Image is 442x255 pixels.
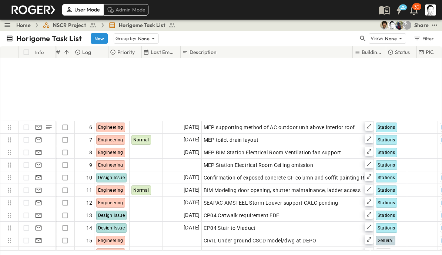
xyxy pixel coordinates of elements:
[98,188,123,193] span: Engineering
[204,149,341,156] span: MEP BIM Station Electrical Room Ventilation fan support
[411,33,436,44] button: Filter
[133,188,149,193] span: Normal
[98,225,125,231] span: Design Issue
[204,237,317,244] span: CIVIL Under ground CSCD model/dwg at DEPO
[89,136,92,144] span: 7
[98,150,123,155] span: Engineering
[395,21,404,30] img: Joshua Whisenant (josh@tryroger.com)
[108,21,176,29] a: Horigome Task List
[184,211,200,219] span: [DATE]
[430,21,439,30] button: test
[380,21,389,30] img: 戸島 太一 (T.TOJIMA) (tzmtit00@pub.taisei.co.jp)
[204,174,369,181] span: Confirmation of exposed concrete GF column and soffit painting RFI
[98,137,123,142] span: Engineering
[98,238,123,243] span: Engineering
[184,186,200,194] span: [DATE]
[204,187,361,194] span: BIM Modeling door opening, shutter maintainance, ladder access
[86,212,93,219] span: 13
[89,161,92,169] span: 9
[151,48,177,56] p: Last Email Date
[413,34,434,43] div: Filter
[204,224,256,232] span: CP04 Stair to Viaduct
[190,48,217,56] p: Description
[53,21,86,29] span: NSCR Project
[184,148,200,157] span: [DATE]
[138,35,150,42] p: None
[426,48,434,56] p: PIC
[371,34,384,43] p: View:
[378,150,395,155] span: Stations
[115,35,137,42] p: Group by:
[378,125,395,130] span: Stations
[204,136,259,144] span: MEP toilet drain layout
[86,199,93,207] span: 12
[16,21,180,29] nav: breadcrumbs
[378,225,395,231] span: Stations
[414,21,429,29] div: Share
[63,48,71,56] button: Sort
[98,200,123,205] span: Engineering
[34,46,56,58] div: Info
[204,212,279,219] span: CP04 Catwalk requirement EDE
[378,175,395,180] span: Stations
[378,213,395,218] span: Stations
[184,123,200,131] span: [DATE]
[402,21,411,30] div: 水口 浩一 (MIZUGUCHI Koichi) (mizuguti@bcd.taisei.co.jp)
[89,124,92,131] span: 6
[385,35,397,42] p: None
[35,42,44,63] div: Info
[184,224,200,232] span: [DATE]
[184,173,200,182] span: [DATE]
[16,21,31,29] a: Home
[86,237,93,244] span: 15
[184,198,200,207] span: [DATE]
[378,188,395,193] span: Stations
[395,48,410,56] p: Status
[89,149,92,156] span: 8
[133,137,149,142] span: Normal
[184,135,200,144] span: [DATE]
[86,224,93,232] span: 14
[86,174,93,181] span: 10
[388,21,396,30] img: 堀米 康介(K.HORIGOME) (horigome@bcd.taisei.co.jp)
[82,48,91,56] p: Log
[362,48,382,56] p: Buildings
[378,137,395,142] span: Stations
[204,199,338,207] span: SEAPAC AMSTEEL Storm Louver support CALC pending
[86,187,93,194] span: 11
[378,200,395,205] span: Stations
[401,4,406,10] h6: 20
[16,33,82,44] p: Horigome Task List
[62,4,103,15] div: User Mode
[117,48,135,56] p: Priority
[119,21,165,29] span: Horigome Task List
[103,4,149,15] div: Admin Mode
[414,4,419,10] p: 30
[91,33,108,44] button: New
[98,175,125,180] span: Design Issue
[204,161,314,169] span: MEP Station Electrical Room Ceiling omission
[98,213,125,218] span: Design Issue
[43,21,97,29] a: NSCR Project
[204,124,355,131] span: MEP supporting method of AC outdoor unit above interior roof
[98,162,123,168] span: Engineering
[392,3,406,17] button: 20
[425,4,436,16] img: Profile Picture
[378,238,394,243] span: General
[98,125,123,130] span: Engineering
[378,162,395,168] span: Stations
